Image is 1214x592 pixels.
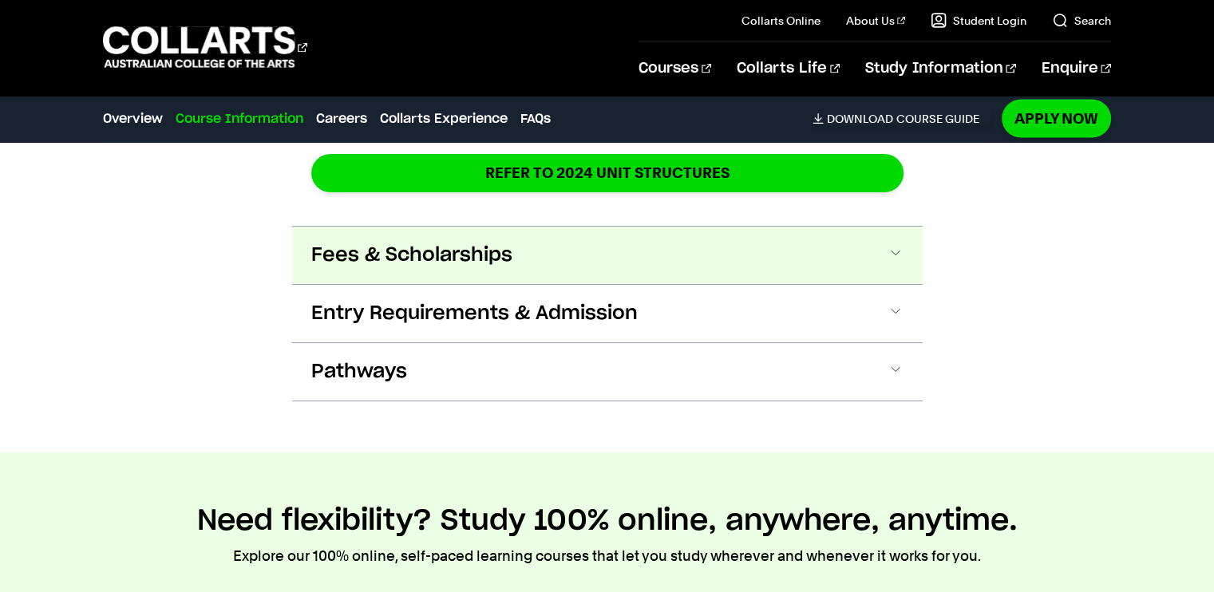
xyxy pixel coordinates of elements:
a: Collarts Life [737,42,840,95]
a: DownloadCourse Guide [813,112,992,126]
button: Entry Requirements & Admission [292,285,923,342]
span: Download [827,112,893,126]
button: Pathways [292,343,923,401]
button: Fees & Scholarships [292,227,923,284]
a: Collarts Experience [380,109,508,128]
span: Entry Requirements & Admission [311,301,638,326]
a: Study Information [865,42,1015,95]
a: Student Login [931,13,1026,29]
a: Apply Now [1002,100,1111,137]
div: Go to homepage [103,25,307,70]
span: Fees & Scholarships [311,243,512,268]
a: About Us [846,13,905,29]
span: Pathways [311,359,407,385]
a: FAQs [520,109,551,128]
a: Collarts Online [741,13,821,29]
a: Courses [639,42,711,95]
a: Careers [316,109,367,128]
a: Enquire [1042,42,1111,95]
a: Course Information [176,109,303,128]
a: Search [1052,13,1111,29]
p: Explore our 100% online, self-paced learning courses that let you study wherever and whenever it ... [233,545,981,567]
a: REFER TO 2024 unit structures [311,154,904,191]
a: Overview [103,109,163,128]
h2: Need flexibility? Study 100% online, anywhere, anytime. [197,503,1018,539]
